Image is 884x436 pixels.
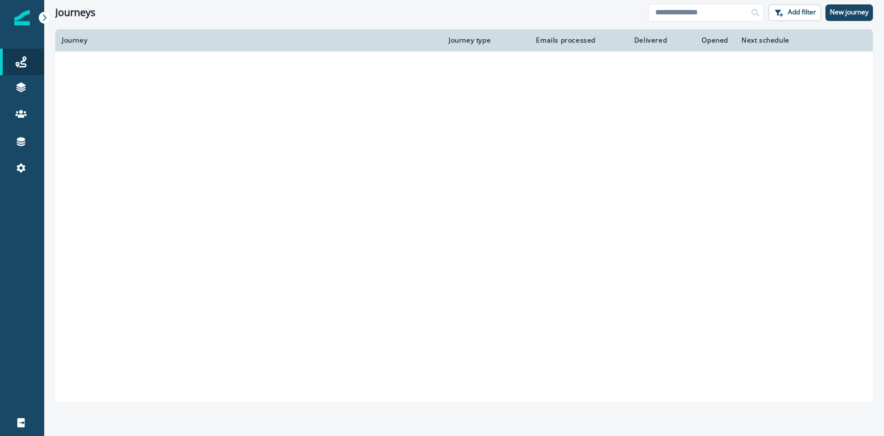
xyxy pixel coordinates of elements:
[449,36,518,45] div: Journey type
[609,36,667,45] div: Delivered
[825,4,873,21] button: New journey
[769,4,821,21] button: Add filter
[62,36,435,45] div: Journey
[680,36,728,45] div: Opened
[14,10,30,25] img: Inflection
[741,36,839,45] div: Next schedule
[830,8,869,16] p: New journey
[55,7,96,19] h1: Journeys
[788,8,816,16] p: Add filter
[532,36,596,45] div: Emails processed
